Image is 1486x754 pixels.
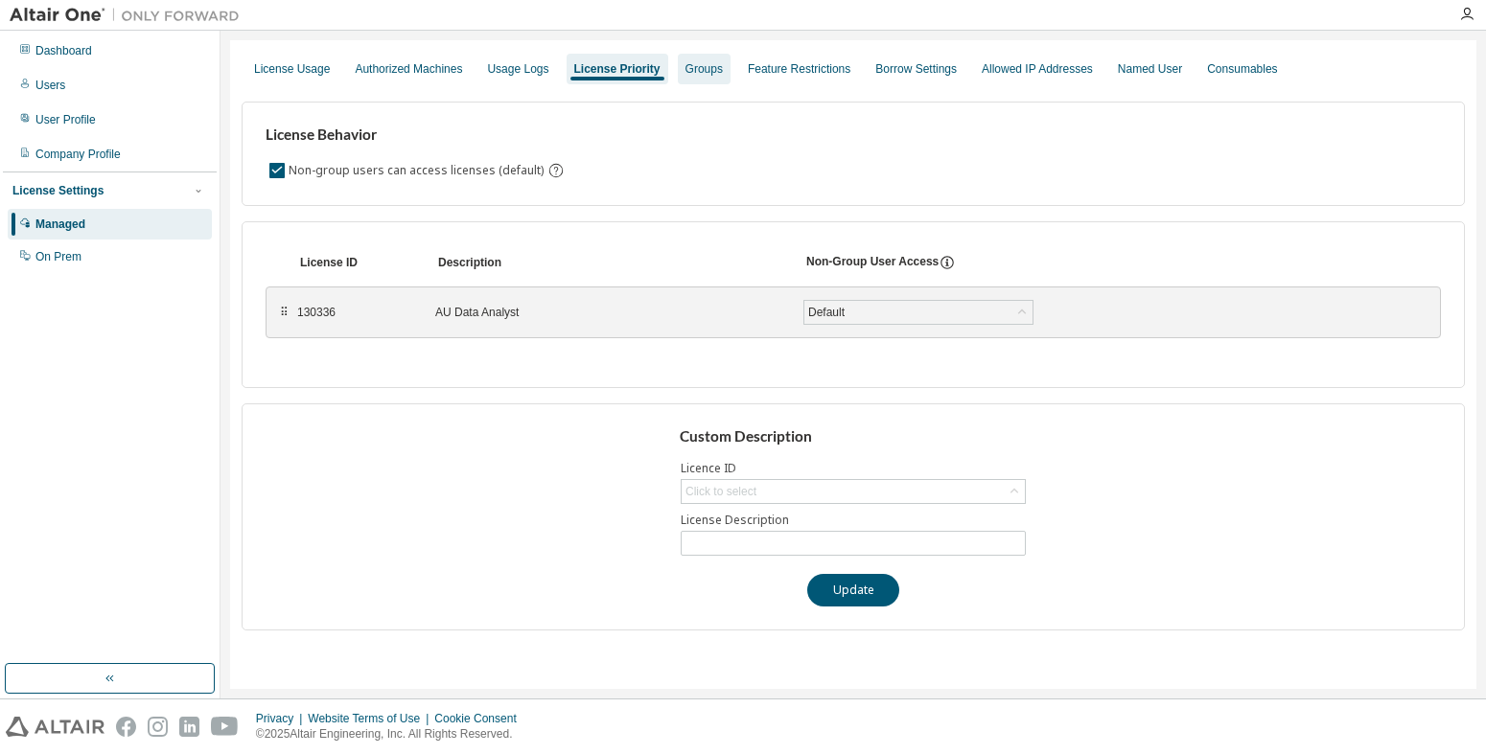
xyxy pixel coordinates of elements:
[685,61,723,77] div: Groups
[438,255,783,270] div: Description
[680,427,1028,446] h3: Custom Description
[256,726,528,743] p: © 2025 Altair Engineering, Inc. All Rights Reserved.
[300,255,415,270] div: License ID
[875,61,957,77] div: Borrow Settings
[35,43,92,58] div: Dashboard
[35,249,81,264] div: On Prem
[266,126,562,145] h3: License Behavior
[681,513,1026,528] label: License Description
[1207,61,1277,77] div: Consumables
[35,217,85,232] div: Managed
[434,711,527,726] div: Cookie Consent
[435,305,780,320] div: AU Data Analyst
[685,484,756,499] div: Click to select
[35,78,65,93] div: Users
[6,717,104,737] img: altair_logo.svg
[148,717,168,737] img: instagram.svg
[807,574,899,606] button: Update
[256,711,308,726] div: Privacy
[35,147,121,162] div: Company Profile
[308,711,434,726] div: Website Terms of Use
[35,112,96,127] div: User Profile
[748,61,850,77] div: Feature Restrictions
[211,717,239,737] img: youtube.svg
[805,302,847,323] div: Default
[682,480,1025,503] div: Click to select
[254,61,330,77] div: License Usage
[278,305,290,320] div: ⠿
[574,61,661,77] div: License Priority
[1118,61,1182,77] div: Named User
[297,305,412,320] div: 130336
[681,461,1026,476] label: Licence ID
[10,6,249,25] img: Altair One
[547,162,565,179] svg: By default any user not assigned to any group can access any license. Turn this setting off to di...
[806,254,939,271] div: Non-Group User Access
[289,159,547,182] label: Non-group users can access licenses (default)
[355,61,462,77] div: Authorized Machines
[179,717,199,737] img: linkedin.svg
[982,61,1093,77] div: Allowed IP Addresses
[487,61,548,77] div: Usage Logs
[804,301,1033,324] div: Default
[116,717,136,737] img: facebook.svg
[12,183,104,198] div: License Settings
